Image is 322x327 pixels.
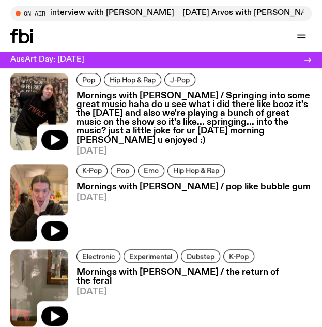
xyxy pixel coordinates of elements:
[187,252,214,260] span: Dubstep
[116,167,129,174] span: Pop
[76,73,101,86] a: Pop
[167,164,225,177] a: Hip Hop & Rap
[164,73,195,86] a: J-Pop
[76,92,312,145] h3: Mornings with [PERSON_NAME] / Springing into some great music haha do u see what i did there like...
[82,76,95,83] span: Pop
[10,73,68,150] img: Jim standing in the fbi studio, hunched over with one hand on their knee and the other on their b...
[82,167,102,174] span: K-Pop
[181,249,220,263] a: Dubstep
[223,249,254,263] a: K-Pop
[76,288,312,296] span: [DATE]
[76,268,312,286] h3: Mornings with [PERSON_NAME] / the return of the feral
[173,167,219,174] span: Hip Hop & Rap
[76,183,311,191] h3: Mornings with [PERSON_NAME] / pop like bubble gum
[76,194,311,202] span: [DATE]
[68,92,312,156] a: Mornings with [PERSON_NAME] / Springing into some great music haha do u see what i did there like...
[111,164,135,177] a: Pop
[10,6,312,21] button: On Air[DATE] Arvos with [PERSON_NAME] / [PERSON_NAME] interview with [PERSON_NAME][DATE] Arvos wi...
[10,164,68,241] img: A picture of Jim in the fbi.radio studio, with their hands against their cheeks and a surprised e...
[229,252,249,260] span: K-Pop
[144,167,159,174] span: Emo
[10,249,68,326] img: A selfie of Jim taken in the reflection of the window of the fbi radio studio.
[10,56,84,64] h3: AusArt Day: [DATE]
[68,268,312,326] a: Mornings with [PERSON_NAME] / the return of the feral[DATE]
[76,147,312,156] span: [DATE]
[82,252,115,260] span: Electronic
[68,183,311,241] a: Mornings with [PERSON_NAME] / pop like bubble gum[DATE]
[124,249,178,263] a: Experimental
[138,164,164,177] a: Emo
[76,164,108,177] a: K-Pop
[129,252,172,260] span: Experimental
[170,76,190,83] span: J-Pop
[76,249,120,263] a: Electronic
[110,76,156,83] span: Hip Hop & Rap
[104,73,161,86] a: Hip Hop & Rap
